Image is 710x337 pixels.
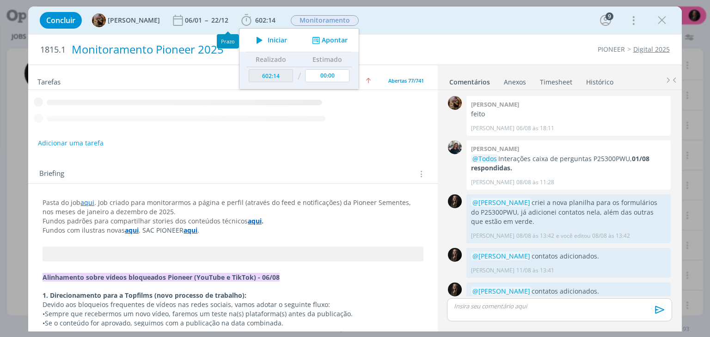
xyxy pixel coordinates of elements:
span: 08/08 às 13:42 [592,232,630,240]
a: PIONEER [598,45,625,54]
span: Abertas 77/741 [388,77,424,84]
span: e você editou [556,232,590,240]
span: @[PERSON_NAME] [472,287,530,295]
p: . SAC PIONEER . [43,226,423,235]
span: Fundos com ilustras novas [43,226,125,235]
th: Realizado [246,52,295,67]
p: contatos adicionados. [471,252,666,261]
span: 08/08 às 11:28 [516,178,554,187]
b: [PERSON_NAME] [471,100,519,108]
span: Iniciar [268,37,287,43]
img: A [92,13,106,27]
button: A[PERSON_NAME] [92,13,160,27]
span: Pasta do job [43,198,80,207]
th: Estimado [303,52,352,67]
img: N [448,194,462,208]
p: [PERSON_NAME] [471,232,514,240]
p: criei a nova planilha para os formulários do P25300PWU, já adicionei contatos nela, além das outr... [471,198,666,226]
span: 08/08 às 13:42 [516,232,554,240]
span: [PERSON_NAME] [108,17,160,24]
div: 06/01 [185,17,204,24]
p: [PERSON_NAME] [471,178,514,187]
span: 1815.1 [40,45,66,55]
img: arrow-up.svg [366,78,371,84]
strong: Alinhamento sobre vídeos bloqueados Pioneer (YouTube e TikTok) - 06/08 [43,273,280,282]
button: 9 [598,13,613,28]
button: Concluir [40,12,82,29]
div: dialog [28,6,681,331]
div: 9 [606,12,613,20]
button: Apontar [310,36,348,45]
a: Digital 2025 [633,45,670,54]
div: Monitoramento Pioneer 2025 [67,38,404,61]
img: A [448,96,462,110]
div: Prazo [217,34,239,48]
span: Tarefas [37,75,61,86]
button: Iniciar [251,34,288,47]
p: Devido aos bloqueios frequentes de vídeos nas redes sociais, vamos adotar o seguinte fluxo: [43,300,423,309]
img: N [448,248,462,262]
img: M [448,140,462,154]
a: Comentários [449,73,490,87]
span: @[PERSON_NAME] [472,252,530,260]
p: Se possível, enviá-los hoje para não acumular mais de uma semana, por favor. [471,296,666,315]
p: Interações caixa de perguntas P25300PWU, [471,154,666,173]
span: 602:14 [255,16,275,24]
a: aqui [184,226,197,235]
a: aqui [80,198,94,207]
p: [PERSON_NAME] [471,124,514,132]
button: 602:14 [239,13,278,28]
span: 11/08 às 13:41 [516,266,554,275]
p: feito [471,109,666,119]
span: • [43,309,45,318]
span: Fundos padrões para compartilhar stories dos conteúdos técnicos [43,217,248,225]
a: Histórico [586,73,614,87]
span: 06/08 às 18:11 [516,124,554,132]
a: aqui [125,226,139,235]
b: [PERSON_NAME] [471,144,519,153]
td: / [295,67,303,86]
span: Monitoramento [291,15,359,26]
img: N [448,283,462,296]
ul: 602:14 [239,28,359,90]
span: . Job criado para monitorarmos a página e perfil (através do feed e notificações) da Pioneer Seme... [43,198,413,216]
span: • [43,319,45,327]
a: aqui [248,217,262,225]
button: Adicionar uma tarefa [37,135,104,151]
div: Anexos [504,78,526,87]
button: Monitoramento [290,15,359,26]
span: @Todos [472,154,497,163]
p: Se o conteúdo for aprovado, seguimos com a publicação na data combinada. [43,319,423,328]
strong: 01/08 respondidas. [471,154,649,172]
p: contatos adicionados. [471,287,666,296]
span: -- [205,16,208,24]
strong: 1. Direcionamento para a Topfilms (novo processo de trabalho): [43,291,246,300]
span: Concluir [46,17,75,24]
span: @[PERSON_NAME] [472,198,530,207]
a: Timesheet [539,73,573,87]
strong: . [262,217,263,225]
div: 22/12 [211,17,230,24]
p: [PERSON_NAME] [471,266,514,275]
span: Briefing [39,168,64,180]
p: Sempre que recebermos um novo vídeo, faremos um teste na(s) plataforma(s) antes da publicação. [43,309,423,319]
